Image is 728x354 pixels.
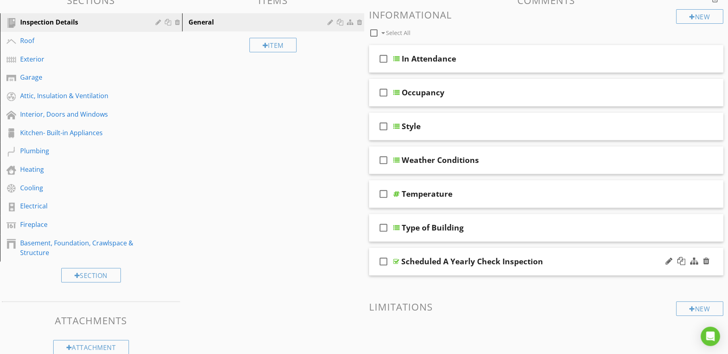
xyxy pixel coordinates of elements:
[20,165,144,174] div: Heating
[189,17,330,27] div: General
[20,109,144,119] div: Interior, Doors and Windows
[20,146,144,156] div: Plumbing
[20,238,144,257] div: Basement, Foundation, Crawlspace & Structure
[377,150,390,170] i: check_box_outline_blank
[20,36,144,45] div: Roof
[377,83,390,102] i: check_box_outline_blank
[20,201,144,211] div: Electrical
[402,121,421,131] div: Style
[377,218,390,237] i: check_box_outline_blank
[249,38,297,52] div: Item
[20,183,144,193] div: Cooling
[402,223,464,233] div: Type of Building
[20,220,144,229] div: Fireplace
[369,301,724,312] h3: Limitations
[377,49,390,68] i: check_box_outline_blank
[402,189,452,199] div: Temperature
[676,9,723,24] div: New
[20,17,144,27] div: Inspection Details
[401,257,543,266] div: Scheduled A Yearly Check Inspection
[20,54,144,64] div: Exterior
[402,155,479,165] div: Weather Conditions
[61,268,121,282] div: Section
[377,252,390,271] i: check_box_outline_blank
[676,301,723,316] div: New
[386,29,411,37] span: Select All
[377,184,390,204] i: check_box_outline_blank
[402,54,456,64] div: In Attendance
[369,9,724,20] h3: Informational
[20,91,144,101] div: Attic, Insulation & Ventilation
[377,117,390,136] i: check_box_outline_blank
[402,88,444,97] div: Occupancy
[20,128,144,138] div: Kitchen- Built-in Appliances
[701,327,720,346] div: Open Intercom Messenger
[20,72,144,82] div: Garage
